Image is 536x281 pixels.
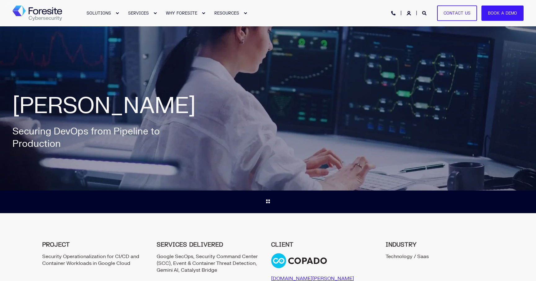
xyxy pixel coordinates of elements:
span: PROJECT [42,241,144,253]
a: Login [407,10,412,15]
a: Open Search [422,10,428,15]
div: Expand RESOURCES [243,11,247,15]
div: Expand WHY FORESITE [202,11,205,15]
div: Expand SERVICES [153,11,157,15]
span: [PERSON_NAME] [12,92,195,120]
div: Securing DevOps from Pipeline to Production [12,125,167,150]
img: Foresite logo, a hexagon shape of blues with a directional arrow to the right hand side, and the ... [12,6,62,21]
a: Go Back [266,199,270,205]
span: INDUSTRY [386,241,488,253]
div: Expand SOLUTIONS [115,11,119,15]
span: SERVICES DELIVERED [157,241,259,253]
a: Book a Demo [481,5,524,21]
img: Copado logo [271,253,327,268]
span: CLIENT [271,241,373,253]
span: SOLUTIONS [87,11,111,15]
a: Contact Us [437,5,477,21]
span: WHY FORESITE [166,11,197,15]
a: Back to Home [12,6,62,21]
span: RESOURCES [214,11,239,15]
